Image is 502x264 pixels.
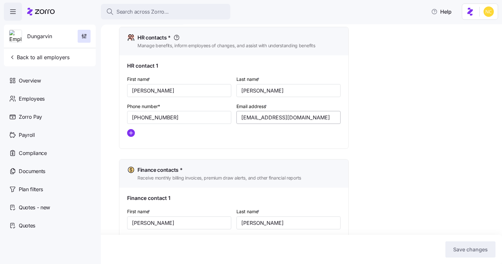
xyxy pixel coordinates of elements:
[19,185,43,193] span: Plan filters
[236,103,268,110] label: Email address
[127,216,231,229] input: Type first name
[101,4,230,19] button: Search across Zorro...
[431,8,452,16] span: Help
[426,5,457,18] button: Help
[127,129,135,137] svg: add icon
[19,203,50,212] span: Quotes - new
[19,222,35,230] span: Quotes
[137,42,315,49] span: Manage benefits, inform employees of changes, and assist with understanding benefits
[127,103,160,110] label: Phone number*
[137,175,301,181] span: Receive monthly billing invoices, premium draw alerts, and other financial reports
[127,111,231,124] input: (212) 456-7890
[127,194,170,202] span: Finance contact 1
[4,162,96,180] a: Documents
[236,76,261,83] label: Last name
[4,71,96,90] a: Overview
[116,8,169,16] span: Search across Zorro...
[127,208,151,215] label: First name
[9,53,70,61] span: Back to all employers
[127,62,158,70] span: HR contact 1
[445,241,496,258] button: Save changes
[4,180,96,198] a: Plan filters
[137,34,171,42] span: HR contacts *
[236,84,341,97] input: Type last name
[27,32,52,40] span: Dungarvin
[19,113,42,121] span: Zorro Pay
[236,208,261,215] label: Last name
[236,216,341,229] input: Type last name
[4,90,96,108] a: Employees
[9,30,22,43] img: Employer logo
[4,144,96,162] a: Compliance
[127,84,231,97] input: Type first name
[4,216,96,235] a: Quotes
[236,111,341,124] input: Type email address
[453,246,488,253] span: Save changes
[4,126,96,144] a: Payroll
[484,6,494,17] img: e03b911e832a6112bf72643c5874f8d8
[19,167,45,175] span: Documents
[4,108,96,126] a: Zorro Pay
[137,166,182,174] span: Finance contacts *
[127,76,151,83] label: First name
[19,149,47,157] span: Compliance
[19,77,41,85] span: Overview
[19,95,45,103] span: Employees
[6,51,72,64] button: Back to all employers
[4,198,96,216] a: Quotes - new
[19,131,35,139] span: Payroll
